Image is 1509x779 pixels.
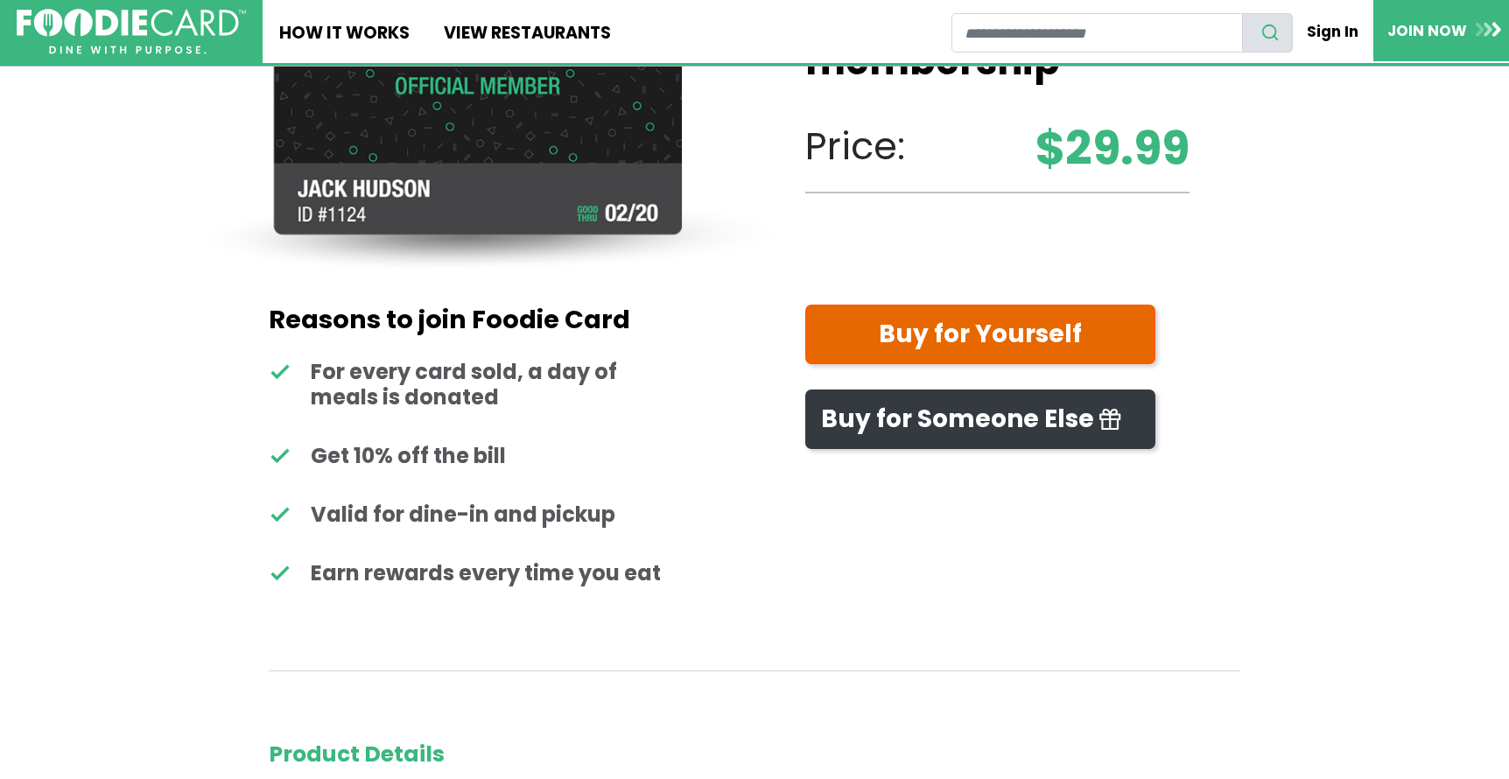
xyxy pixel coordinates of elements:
[269,561,670,586] li: Earn rewards every time you eat
[269,502,670,528] li: Valid for dine-in and pickup
[805,389,1155,450] a: Buy for Someone Else
[269,305,670,335] h2: Reasons to join Foodie Card
[269,444,670,469] li: Get 10% off the bill
[805,305,1155,365] a: Buy for Yourself
[269,360,670,411] li: For every card sold, a day of meals is donated
[1035,114,1190,183] strong: $29.99
[1242,13,1293,53] button: search
[1293,12,1373,51] a: Sign In
[951,13,1243,53] input: restaurant search
[269,739,1240,770] strong: Product Details
[17,9,246,55] img: FoodieCard; Eat, Drink, Save, Donate
[805,118,1190,175] p: Price:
